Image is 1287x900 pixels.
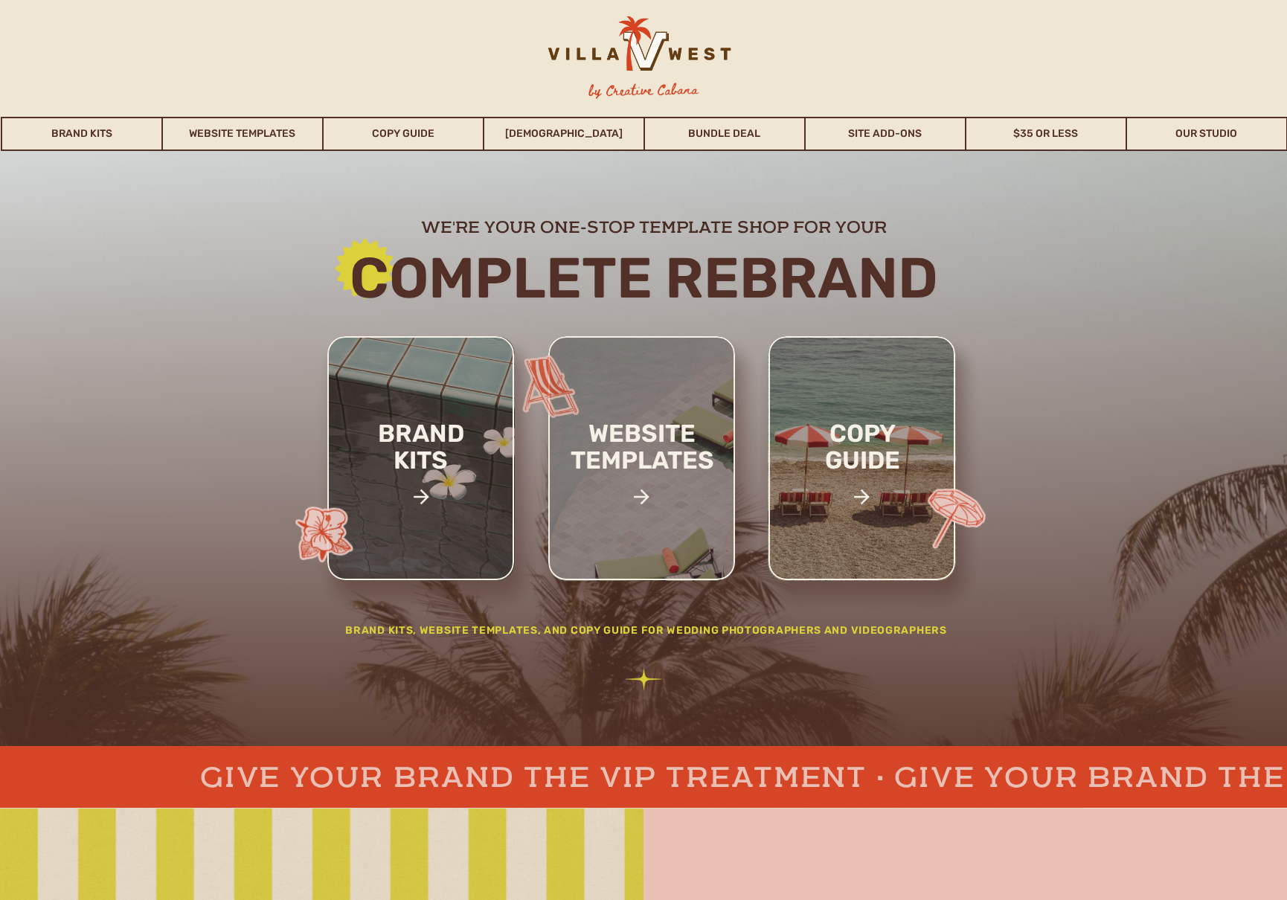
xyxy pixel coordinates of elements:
a: Brand Kits [2,117,161,151]
h2: Complete rebrand [242,248,1046,308]
h2: we're your one-stop template shop for your [315,216,992,235]
h3: by Creative Cabana [577,80,711,102]
a: Bundle Deal [645,117,804,151]
a: Website Templates [163,117,322,151]
a: [DEMOGRAPHIC_DATA] [484,117,643,151]
a: Our Studio [1127,117,1286,151]
h2: Brand Kits, website templates, and Copy Guide for wedding photographers and videographers [312,623,980,644]
a: $35 or Less [966,117,1126,151]
a: Copy Guide [324,117,483,151]
a: copy guide [794,420,931,524]
a: brand kits [358,420,484,524]
a: Site Add-Ons [806,117,965,151]
a: website templates [545,420,739,506]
